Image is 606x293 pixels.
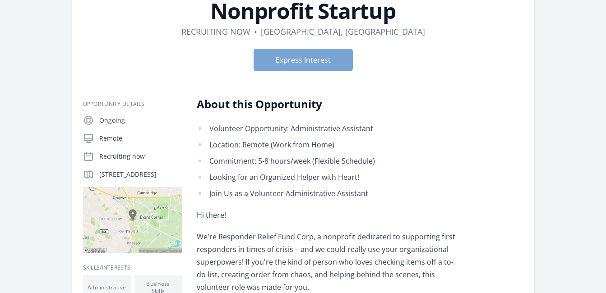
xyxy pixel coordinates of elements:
img: Map [83,187,182,253]
p: Remote [99,134,182,143]
dd: Recruiting now [181,25,250,38]
p: Hi there! [197,209,461,221]
h3: Skills/Interests [83,264,182,271]
p: Ongoing [99,116,182,125]
li: Looking for an Organized Helper with Heart! [197,171,461,183]
li: Join Us as a Volunteer Administrative Assistant [197,187,461,200]
dd: [GEOGRAPHIC_DATA], [GEOGRAPHIC_DATA] [261,25,425,38]
h3: Opportunity Details [83,101,182,108]
p: Recruiting now [99,152,182,161]
li: Volunteer Opportunity: Administrative Assistant [197,122,461,135]
li: Commitment: 5-8 hours/week (Flexible Schedule) [197,155,461,167]
li: Location: Remote (Work from Home) [197,138,461,151]
p: [STREET_ADDRESS] [99,170,182,179]
h2: About this Opportunity [197,97,461,111]
button: Express Interest [254,49,353,71]
div: • [254,25,257,38]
